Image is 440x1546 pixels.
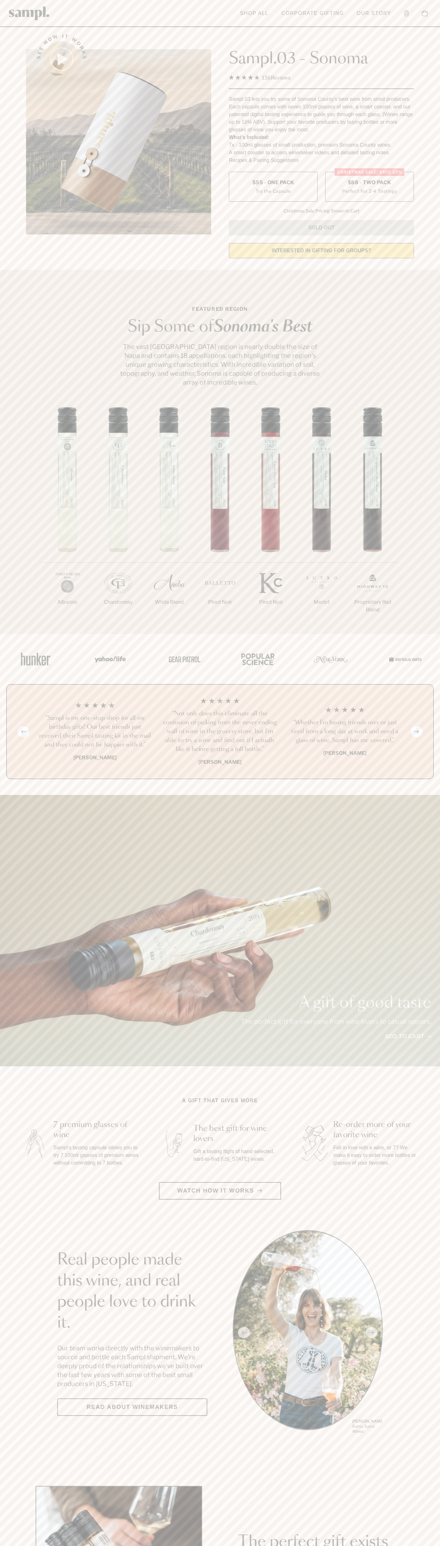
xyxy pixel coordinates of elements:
img: Sampl.03 - Sonoma [26,49,211,234]
p: Our team works directly with the winemakers to source and bottle each Sampl shipment. We’re deepl... [57,1344,207,1388]
p: Merlot [296,598,347,606]
small: Perfect For 2-4 Tastings [342,188,397,194]
a: Our Story [354,6,395,20]
p: Pinot Noir [245,598,296,606]
h3: “Whether I'm having friends over or just tired from a long day at work and need a glass of wine, ... [287,718,402,745]
b: [PERSON_NAME] [73,755,117,761]
li: 6 / 7 [296,407,347,626]
p: The vast [GEOGRAPHIC_DATA] region is nearly double the size of Napa and contains 18 appellations,... [118,342,322,387]
h2: A gift that gives more [182,1097,258,1104]
li: 2 / 7 [93,407,144,626]
a: interested in gifting for groups? [229,243,414,258]
h3: Re-order more of your favorite wine [333,1120,420,1140]
p: Fall in love with a wine, or 7? We make it easy to order more bottles or glasses of your favorites. [333,1144,420,1167]
a: Corporate Gifting [278,6,347,20]
p: Chardonnay [93,598,144,606]
div: slide 1 [233,1230,383,1435]
li: Recipes & Pairing Suggestions [229,157,414,164]
a: Add to cart [385,1032,431,1041]
p: [PERSON_NAME] Sutro, Sutro Wines [352,1419,383,1434]
b: [PERSON_NAME] [323,750,367,756]
span: $88 - Two Pack [348,179,391,186]
li: 7 / 7 [347,407,398,634]
img: Artboard_1_c8cd28af-0030-4af1-819c-248e302c7f06_x450.png [17,645,55,673]
a: Read about Winemakers [57,1398,207,1416]
li: 3 / 4 [287,697,402,766]
span: 136 [262,75,271,81]
li: 7x - 100ml glasses of small production, premium Sonoma County wines [229,141,414,149]
h3: “Sampl is my one-stop shop for all my birthday gifts! Our best friends just received their Sampl ... [38,714,153,749]
h2: Real people made this wine, and real people love to drink it. [57,1250,207,1334]
h2: Sip Some of [118,319,322,335]
li: A smart coaster to access winemaker videos and detailed tasting notes. [229,149,414,157]
a: Shop All [237,6,272,20]
div: Christmas SALE! Save 20% [335,168,404,176]
strong: What’s Included: [229,135,269,140]
p: Sampl's tasting capsule allows you to try 7 100ml glasses of premium wines without committing to ... [53,1144,140,1167]
button: See how it works [44,41,79,77]
p: Proprietary Red Blend [347,598,398,614]
img: Artboard_4_28b4d326-c26e-48f9-9c80-911f17d6414e_x450.png [238,645,276,673]
h3: 7 premium glasses of wine [53,1120,140,1140]
p: The perfect gift for everyone from wine lovers to casual sippers. [241,1017,431,1026]
button: Watch how it works [159,1182,281,1200]
li: 4 / 7 [195,407,245,626]
li: 1 / 7 [42,407,93,626]
ul: carousel [233,1230,383,1435]
em: Sonoma's Best [214,319,313,335]
img: Artboard_7_5b34974b-f019-449e-91fb-745f8d0877ee_x450.png [385,645,423,673]
p: Pinot Noir [195,598,245,606]
li: 2 / 4 [163,697,278,766]
img: Artboard_6_04f9a106-072f-468a-bdd7-f11783b05722_x450.png [90,645,128,673]
p: Albarino [42,598,93,606]
span: Reviews [271,75,291,81]
p: Featured Region [118,305,322,313]
h1: Sampl.03 - Sonoma [229,49,414,68]
small: Try the Capsule [256,188,291,194]
span: $55 - One Pack [252,179,294,186]
li: 3 / 7 [144,407,195,626]
img: Artboard_3_0b291449-6e8c-4d07-b2c2-3f3601a19cd1_x450.png [312,645,350,673]
h3: The best gift for wine lovers [193,1124,280,1144]
div: Sampl.03 lets you try some of Sonoma County's best wine from small producers. Each capsule comes ... [229,95,414,134]
img: Artboard_5_7fdae55a-36fd-43f7-8bfd-f74a06a2878e_x450.png [164,645,202,673]
li: 5 / 7 [245,407,296,626]
div: 136Reviews [229,73,291,82]
li: Christmas Sale Pricing Shown In Cart [280,208,362,214]
p: Gift a tasting flight of hand-selected, hard-to-find [US_STATE] wines. [193,1148,280,1163]
button: Previous slide [17,726,29,737]
button: Next slide [411,726,423,737]
p: White Blend [144,598,195,606]
li: 1 / 4 [38,697,153,766]
b: [PERSON_NAME] [198,759,242,765]
h3: “Not only does this eliminate all the confusion of picking from the never ending wall of wine in ... [163,709,278,754]
button: Sold Out [229,220,414,235]
img: Sampl logo [9,6,50,20]
p: A gift of good taste [241,995,431,1011]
